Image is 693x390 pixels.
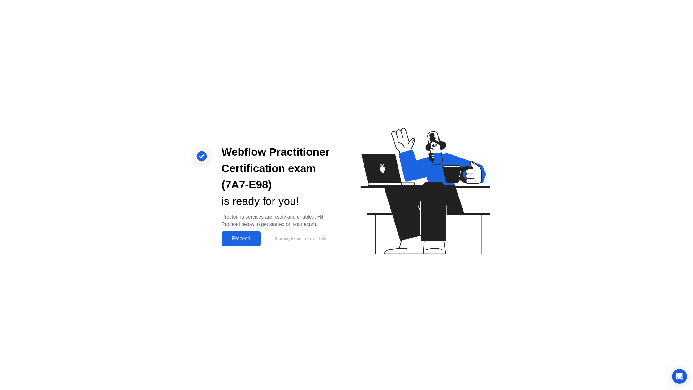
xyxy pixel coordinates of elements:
div: Open Intercom Messenger [672,369,687,384]
div: Proceed [223,236,259,241]
button: Starting Exam in9m and 58s [264,233,337,245]
div: Proctoring services are ready and enabled. Hit Proceed below to get started on your exam. [222,213,337,228]
span: 9m and 58s [307,236,327,241]
div: Webflow Practitioner Certification exam (7A7-E98) [222,144,337,193]
button: Proceed [222,231,261,246]
div: is ready for you! [222,193,337,210]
